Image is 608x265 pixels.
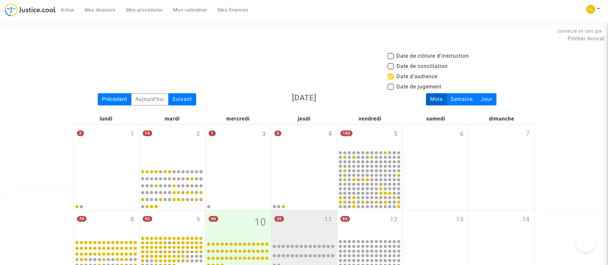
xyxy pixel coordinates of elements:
span: 84 [340,216,350,222]
span: Mon calendrier [173,7,207,13]
span: 8 [130,215,134,224]
span: 1 [130,129,134,139]
span: 7 [526,129,530,139]
span: 74 [143,130,152,136]
a: Mes dossiers [79,5,121,15]
a: Actus [56,5,79,15]
div: Jour [477,93,496,105]
span: Actus [61,7,74,13]
span: 2 [77,130,84,136]
span: 9 [196,215,200,224]
h3: [DATE] [230,93,378,103]
a: Mon calendrier [168,5,212,15]
div: Aujourd'hui [131,93,169,105]
span: 6 [460,129,464,139]
div: vendredi septembre 5, 182 events, click to expand [337,125,403,150]
iframe: Help Scout Beacon - Open [576,233,595,252]
span: 1 [209,130,216,136]
span: Mes procédures [126,7,163,13]
span: 14 [522,215,530,224]
div: jeudi [271,113,337,124]
div: mercredi septembre 10, 46 events, click to expand [205,210,271,238]
a: Mes finances [212,5,254,15]
span: Date de jugement [396,83,441,91]
span: 30 [274,216,284,222]
span: Mes dossiers [85,7,116,13]
div: mercredi [205,113,271,124]
div: mardi septembre 2, 74 events, click to expand [139,125,205,166]
span: 2 [196,129,200,139]
div: jeudi septembre 4, 3 events, click to expand [271,125,337,166]
div: samedi [403,113,469,124]
div: jeudi septembre 11, 30 events, click to expand [271,210,337,238]
span: 70 [77,216,87,222]
span: 92 [143,216,152,222]
div: mardi septembre 9, 92 events, click to expand [139,210,205,235]
span: 46 [209,216,218,222]
div: Précédent [98,93,131,105]
span: Date de conciliation [396,62,448,70]
span: Connecté en tant que : [557,29,605,34]
div: lundi [73,113,139,124]
span: 10 [254,215,266,230]
span: 3 [262,129,266,139]
div: lundi septembre 1, 2 events, click to expand [74,125,139,166]
img: jc-logo.svg [5,3,56,16]
span: 13 [456,215,464,224]
span: 5 [394,129,398,139]
div: Semaine [446,93,477,105]
a: Mes procédures [121,5,168,15]
div: lundi septembre 8, 70 events, click to expand [74,210,139,238]
span: Date d'audience [396,73,437,80]
span: Date de clôture d'instruction [396,52,469,60]
div: Mois [426,93,447,105]
div: vendredi septembre 12, 84 events, click to expand [337,210,403,238]
span: 182 [340,130,353,136]
img: 6fca9af68d76bfc0a5525c74dfee314f [586,5,595,14]
div: vendredi [337,113,403,124]
div: mercredi septembre 3, One event, click to expand [205,125,271,166]
div: dimanche [469,113,535,124]
span: 3 [274,130,281,136]
div: dimanche septembre 7 [469,125,535,210]
span: 12 [390,215,398,224]
div: Suivant [168,93,196,105]
span: 4 [328,129,332,139]
div: mardi [139,113,205,124]
span: Mes finances [218,7,248,13]
div: samedi septembre 6 [403,125,469,210]
span: 11 [324,215,332,224]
